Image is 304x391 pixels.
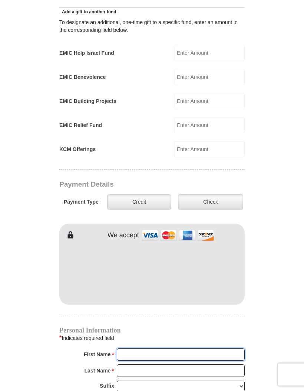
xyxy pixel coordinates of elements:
strong: Last Name [85,366,111,376]
label: KCM Offerings [59,146,96,154]
input: Enter Amount [174,69,245,86]
input: Enter Amount [174,141,245,158]
div: Indicates required field [59,334,245,343]
h4: We accept [108,232,139,240]
label: Credit [107,195,171,210]
h4: Personal Information [59,328,245,334]
label: EMIC Benevolence [59,74,106,81]
strong: First Name [84,350,110,360]
label: EMIC Help Israel Fund [59,50,114,57]
input: Enter Amount [174,93,245,110]
h3: Payment Details [59,181,248,189]
h5: Payment Type [64,199,99,205]
div: To designate an additional, one-time gift to a specific fund, enter an amount in the correspondin... [59,19,245,34]
label: EMIC Building Projects [59,98,116,106]
input: Enter Amount [174,117,245,134]
input: Enter Amount [174,45,245,61]
span: Add a gift to another fund [59,10,116,15]
label: EMIC Relief Fund [59,122,102,130]
img: credit cards accepted [141,228,215,244]
label: Check [178,195,243,210]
